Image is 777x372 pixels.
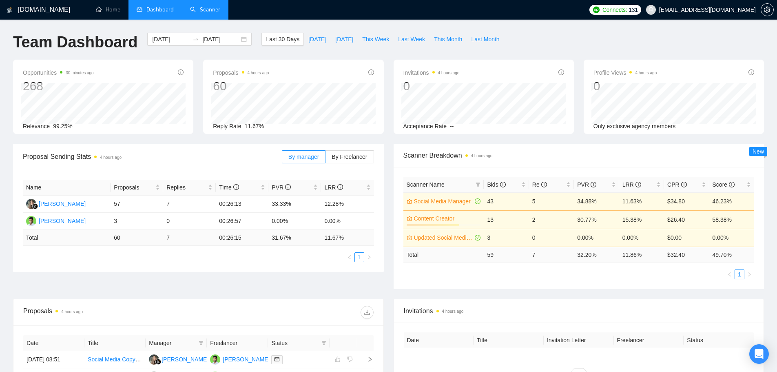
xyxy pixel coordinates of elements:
[735,270,744,279] li: 1
[593,68,657,78] span: Profile Views
[484,192,529,210] td: 43
[619,192,664,210] td: 11.63%
[304,33,331,46] button: [DATE]
[39,199,86,208] div: [PERSON_NAME]
[744,270,754,279] button: right
[761,7,773,13] span: setting
[23,78,94,94] div: 268
[337,184,343,190] span: info-circle
[84,335,146,351] th: Title
[364,252,374,262] li: Next Page
[709,247,754,263] td: 49.70 %
[664,192,709,210] td: $34.80
[407,181,445,188] span: Scanner Name
[681,182,687,187] span: info-circle
[61,310,83,314] time: 4 hours ago
[744,270,754,279] li: Next Page
[629,5,638,14] span: 131
[403,150,755,160] span: Scanner Breakdown
[261,33,304,46] button: Last 30 Days
[23,351,84,368] td: [DATE] 08:51
[414,197,474,206] a: Social Media Manager
[442,309,464,314] time: 4 hours ago
[450,123,454,129] span: --
[39,216,86,225] div: [PERSON_NAME]
[13,33,137,52] h1: Team Dashboard
[729,182,735,187] span: info-circle
[622,181,641,188] span: LRR
[725,270,735,279] li: Previous Page
[23,180,111,196] th: Name
[709,210,754,229] td: 58.38%
[602,5,627,14] span: Connects:
[500,182,506,187] span: info-circle
[213,78,269,94] div: 60
[593,123,676,129] span: Only exclusive agency members
[331,33,358,46] button: [DATE]
[398,35,425,44] span: Last Week
[354,252,364,262] li: 1
[149,356,208,362] a: LK[PERSON_NAME]
[403,68,460,78] span: Invitations
[635,182,641,187] span: info-circle
[210,356,270,362] a: SH[PERSON_NAME]
[403,78,460,94] div: 0
[321,230,374,246] td: 11.67 %
[614,332,684,348] th: Freelancer
[23,230,111,246] td: Total
[199,341,204,345] span: filter
[216,196,268,213] td: 00:26:13
[268,196,321,213] td: 33.33%
[197,337,205,349] span: filter
[53,123,72,129] span: 99.25%
[635,71,657,75] time: 4 hours ago
[358,33,394,46] button: This Week
[216,230,268,246] td: 00:26:15
[467,33,504,46] button: Last Month
[761,7,774,13] a: setting
[114,183,154,192] span: Proposals
[727,272,732,277] span: left
[321,341,326,345] span: filter
[532,181,547,188] span: Re
[100,155,122,160] time: 4 hours ago
[476,182,480,187] span: filter
[407,216,412,221] span: crown
[709,229,754,247] td: 0.00%
[149,354,159,365] img: LK
[434,35,462,44] span: This Month
[664,229,709,247] td: $0.00
[111,230,163,246] td: 60
[155,359,161,365] img: gigradar-bm.png
[268,230,321,246] td: 31.67 %
[471,154,493,158] time: 4 hours ago
[475,198,480,204] span: check-circle
[207,335,268,351] th: Freelancer
[747,272,752,277] span: right
[162,355,208,364] div: [PERSON_NAME]
[484,229,529,247] td: 3
[404,332,474,348] th: Date
[619,210,664,229] td: 15.38%
[362,35,389,44] span: This Week
[574,247,619,263] td: 32.20 %
[648,7,654,13] span: user
[233,184,239,190] span: info-circle
[272,184,291,191] span: PVR
[361,356,373,362] span: right
[26,217,86,224] a: SH[PERSON_NAME]
[474,178,482,191] span: filter
[335,35,353,44] span: [DATE]
[529,192,574,210] td: 5
[558,69,564,75] span: info-circle
[84,351,146,368] td: Social Media Copywriter & Designer
[193,36,199,42] span: swap-right
[163,196,216,213] td: 7
[414,214,479,223] a: Content Creator
[152,35,189,44] input: Start date
[664,247,709,263] td: $ 32.40
[96,6,120,13] a: homeHome
[619,229,664,247] td: 0.00%
[414,233,474,242] a: Updated Social Media Manager
[111,213,163,230] td: 3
